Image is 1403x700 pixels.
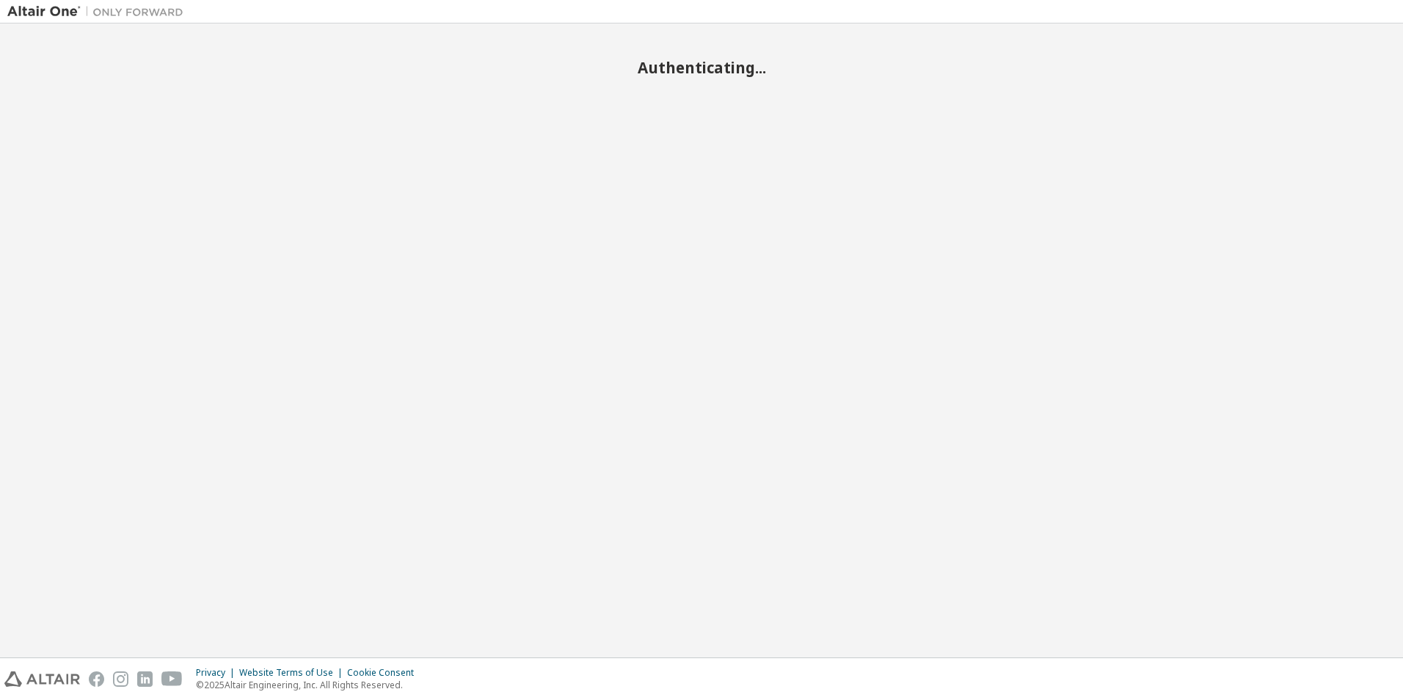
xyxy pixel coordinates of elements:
[7,4,191,19] img: Altair One
[4,671,80,687] img: altair_logo.svg
[113,671,128,687] img: instagram.svg
[137,671,153,687] img: linkedin.svg
[239,667,347,679] div: Website Terms of Use
[7,58,1396,77] h2: Authenticating...
[196,679,423,691] p: © 2025 Altair Engineering, Inc. All Rights Reserved.
[161,671,183,687] img: youtube.svg
[347,667,423,679] div: Cookie Consent
[89,671,104,687] img: facebook.svg
[196,667,239,679] div: Privacy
